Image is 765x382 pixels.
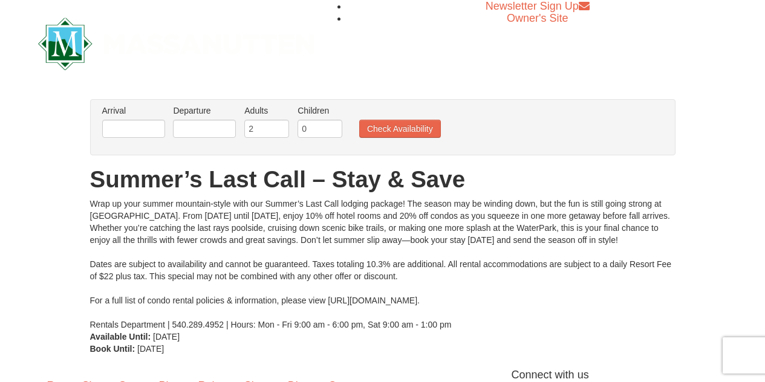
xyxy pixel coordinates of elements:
[153,332,180,342] span: [DATE]
[90,332,151,342] strong: Available Until:
[90,344,135,354] strong: Book Until:
[507,12,568,24] a: Owner's Site
[173,105,236,117] label: Departure
[137,344,164,354] span: [DATE]
[102,105,165,117] label: Arrival
[38,18,315,70] img: Massanutten Resort Logo
[38,28,315,56] a: Massanutten Resort
[90,167,675,192] h1: Summer’s Last Call – Stay & Save
[359,120,441,138] button: Check Availability
[244,105,289,117] label: Adults
[90,198,675,331] div: Wrap up your summer mountain-style with our Summer’s Last Call lodging package! The season may be...
[298,105,342,117] label: Children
